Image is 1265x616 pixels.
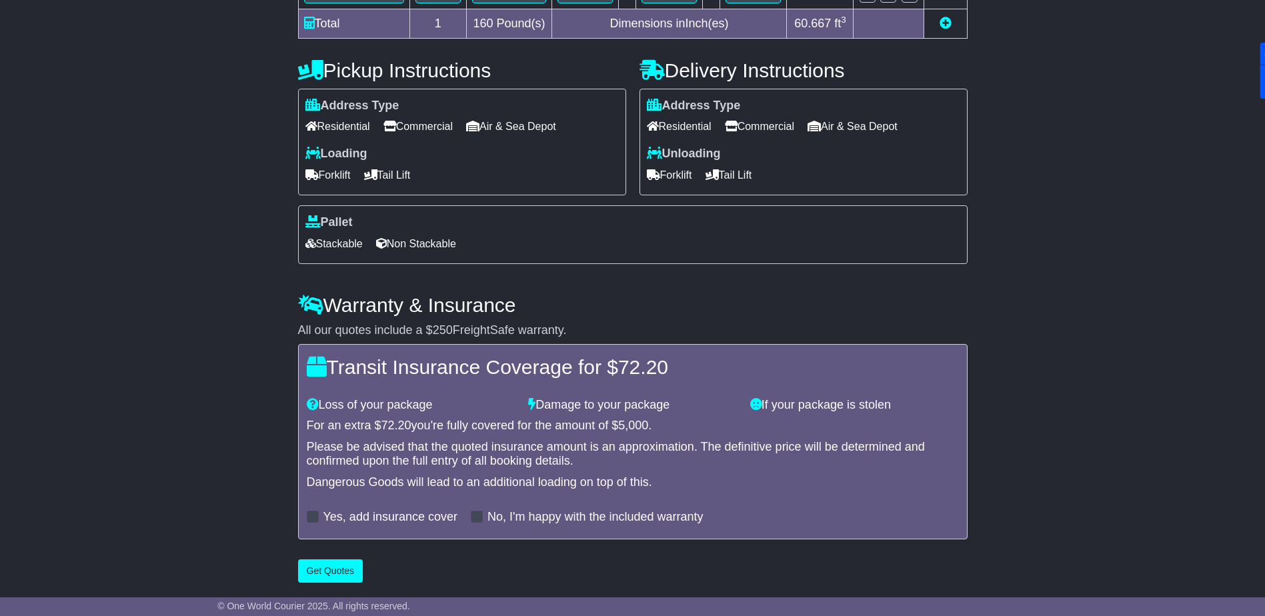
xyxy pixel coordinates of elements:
[307,356,959,378] h4: Transit Insurance Coverage for $
[300,398,522,413] div: Loss of your package
[466,116,556,137] span: Air & Sea Depot
[298,9,409,38] td: Total
[794,17,831,30] span: 60.667
[217,601,410,611] span: © One World Courier 2025. All rights reserved.
[433,323,453,337] span: 250
[473,17,493,30] span: 160
[618,419,648,432] span: 5,000
[383,116,453,137] span: Commercial
[323,510,457,525] label: Yes, add insurance cover
[305,116,370,137] span: Residential
[298,294,968,316] h4: Warranty & Insurance
[305,147,367,161] label: Loading
[376,233,456,254] span: Non Stackable
[381,419,411,432] span: 72.20
[647,99,741,113] label: Address Type
[298,323,968,338] div: All our quotes include a $ FreightSafe warranty.
[305,165,351,185] span: Forklift
[725,116,794,137] span: Commercial
[409,9,467,38] td: 1
[551,9,787,38] td: Dimensions in Inch(es)
[706,165,752,185] span: Tail Lift
[305,99,399,113] label: Address Type
[647,165,692,185] span: Forklift
[521,398,744,413] div: Damage to your package
[298,59,626,81] h4: Pickup Instructions
[744,398,966,413] div: If your package is stolen
[298,559,363,583] button: Get Quotes
[307,440,959,469] div: Please be advised that the quoted insurance amount is an approximation. The definitive price will...
[305,233,363,254] span: Stackable
[647,116,712,137] span: Residential
[305,215,353,230] label: Pallet
[364,165,411,185] span: Tail Lift
[618,356,668,378] span: 72.20
[647,147,721,161] label: Unloading
[640,59,968,81] h4: Delivery Instructions
[834,17,846,30] span: ft
[307,475,959,490] div: Dangerous Goods will lead to an additional loading on top of this.
[940,17,952,30] a: Add new item
[841,15,846,25] sup: 3
[307,419,959,433] div: For an extra $ you're fully covered for the amount of $ .
[808,116,898,137] span: Air & Sea Depot
[487,510,704,525] label: No, I'm happy with the included warranty
[467,9,551,38] td: Pound(s)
